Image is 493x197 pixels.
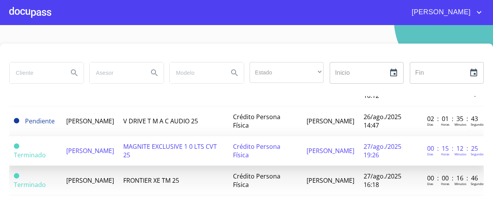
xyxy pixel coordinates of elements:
[145,64,164,82] button: Search
[123,142,217,159] span: MAGNITE EXCLUSIVE 1 0 LTS CVT 25
[427,152,433,156] p: Dias
[454,122,466,126] p: Minutos
[307,117,354,125] span: [PERSON_NAME]
[471,182,485,186] p: Segundos
[307,146,354,155] span: [PERSON_NAME]
[14,151,46,159] span: Terminado
[427,114,479,123] p: 02 : 01 : 35 : 43
[66,117,114,125] span: [PERSON_NAME]
[123,176,179,185] span: FRONTIER XE TM 25
[250,62,324,83] div: ​
[14,143,19,149] span: Terminado
[14,180,46,189] span: Terminado
[233,172,280,189] span: Crédito Persona Física
[14,173,19,178] span: Terminado
[406,6,484,19] button: account of current user
[14,118,19,123] span: Pendiente
[427,174,479,182] p: 00 : 00 : 16 : 46
[471,152,485,156] p: Segundos
[90,62,142,83] input: search
[123,117,198,125] span: V DRIVE T M A C AUDIO 25
[441,182,449,186] p: Horas
[66,176,114,185] span: [PERSON_NAME]
[233,113,280,130] span: Crédito Persona Física
[364,142,401,159] span: 27/ago./2025 19:26
[427,144,479,153] p: 00 : 15 : 12 : 25
[441,152,449,156] p: Horas
[170,62,222,83] input: search
[427,182,433,186] p: Dias
[25,117,55,125] span: Pendiente
[471,122,485,126] p: Segundos
[406,6,475,19] span: [PERSON_NAME]
[454,152,466,156] p: Minutos
[441,122,449,126] p: Horas
[225,64,244,82] button: Search
[10,62,62,83] input: search
[427,122,433,126] p: Dias
[307,176,354,185] span: [PERSON_NAME]
[364,172,401,189] span: 27/ago./2025 16:18
[233,142,280,159] span: Crédito Persona Física
[66,146,114,155] span: [PERSON_NAME]
[65,64,84,82] button: Search
[364,113,401,130] span: 26/ago./2025 14:47
[454,182,466,186] p: Minutos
